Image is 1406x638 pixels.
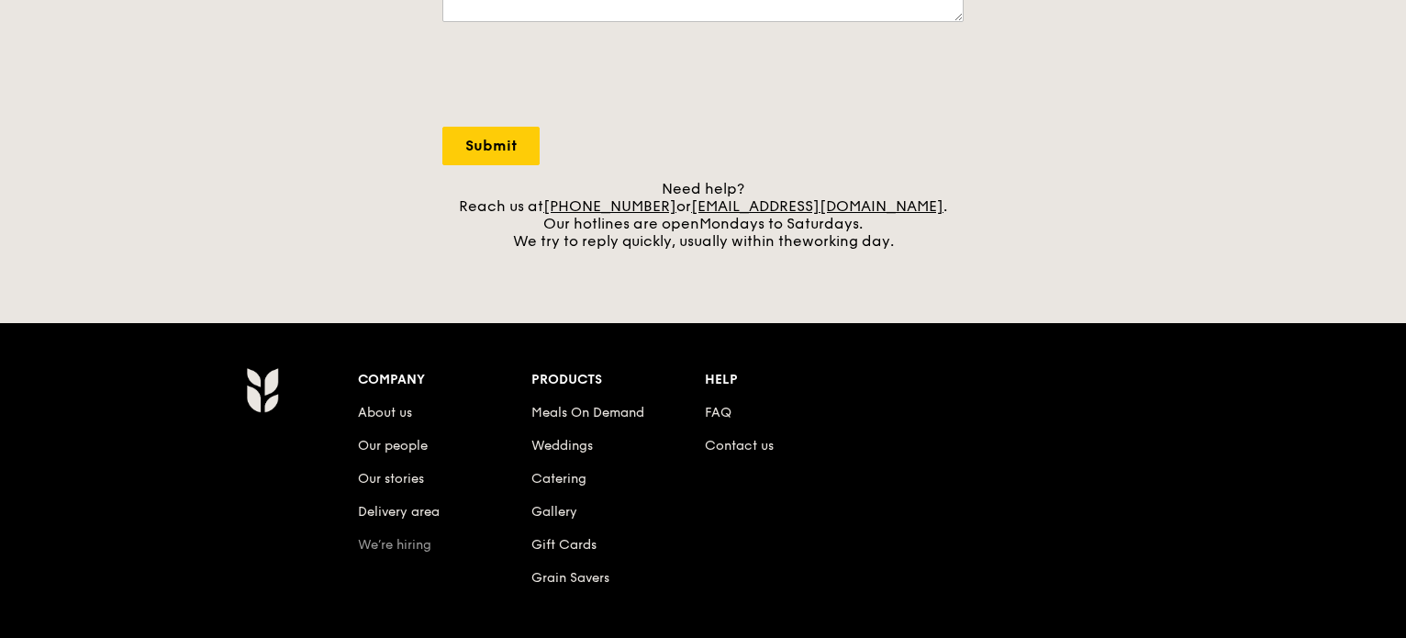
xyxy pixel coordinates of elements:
span: working day. [802,232,894,250]
a: FAQ [705,405,731,420]
a: Catering [531,471,586,487]
input: Submit [442,127,540,165]
a: Contact us [705,438,774,453]
div: Company [358,367,531,393]
a: Grain Savers [531,570,609,586]
iframe: reCAPTCHA [442,40,721,112]
div: Need help? Reach us at or . Our hotlines are open We try to reply quickly, usually within the [442,180,964,250]
a: Delivery area [358,504,440,520]
a: [PHONE_NUMBER] [543,197,676,215]
a: Gift Cards [531,537,597,553]
a: Weddings [531,438,593,453]
a: About us [358,405,412,420]
a: [EMAIL_ADDRESS][DOMAIN_NAME] [691,197,943,215]
a: Our stories [358,471,424,487]
a: Our people [358,438,428,453]
span: Mondays to Saturdays. [699,215,863,232]
a: Meals On Demand [531,405,644,420]
img: Grain [246,367,278,413]
a: Gallery [531,504,577,520]
a: We’re hiring [358,537,431,553]
div: Help [705,367,878,393]
div: Products [531,367,705,393]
